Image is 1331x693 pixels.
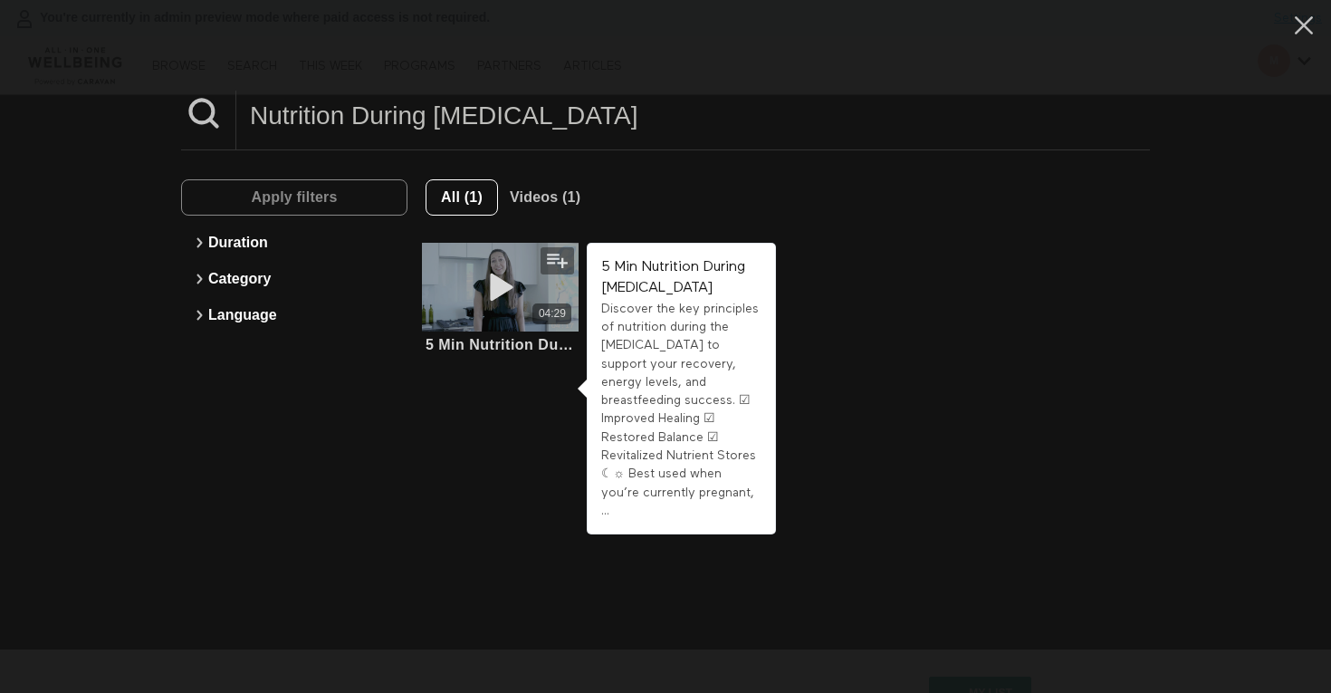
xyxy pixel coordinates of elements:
[236,91,1150,140] input: Search
[441,189,483,205] span: All (1)
[422,243,579,356] a: 5 Min Nutrition During Postpartum 04:295 Min Nutrition During [MEDICAL_DATA]
[539,306,566,322] div: 04:29
[541,247,574,274] button: Add to my list
[190,225,398,261] button: Duration
[426,336,575,353] div: 5 Min Nutrition During [MEDICAL_DATA]
[498,179,592,216] button: Videos (1)
[510,189,580,205] span: Videos (1)
[601,300,761,521] div: Discover the key principles of nutrition during the [MEDICAL_DATA] to support your recovery, ener...
[190,297,398,333] button: Language
[426,179,498,216] button: All (1)
[601,260,745,295] strong: 5 Min Nutrition During [MEDICAL_DATA]
[190,261,398,297] button: Category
